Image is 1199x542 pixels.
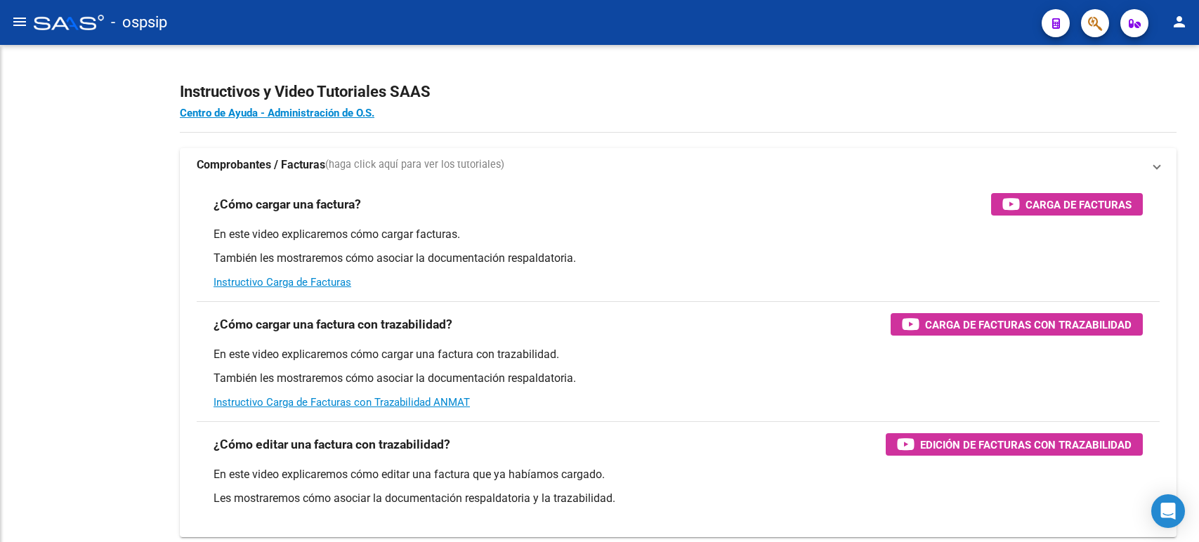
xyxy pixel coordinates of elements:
mat-icon: menu [11,13,28,30]
div: Open Intercom Messenger [1151,494,1185,528]
span: (haga click aquí para ver los tutoriales) [325,157,504,173]
button: Edición de Facturas con Trazabilidad [886,433,1143,456]
span: Carga de Facturas con Trazabilidad [925,316,1132,333]
a: Instructivo Carga de Facturas con Trazabilidad ANMAT [214,396,470,409]
button: Carga de Facturas con Trazabilidad [891,313,1143,336]
p: En este video explicaremos cómo cargar una factura con trazabilidad. [214,347,1143,362]
span: Carga de Facturas [1026,196,1132,213]
h3: ¿Cómo cargar una factura con trazabilidad? [214,315,452,334]
p: También les mostraremos cómo asociar la documentación respaldatoria. [214,251,1143,266]
div: Comprobantes / Facturas(haga click aquí para ver los tutoriales) [180,182,1177,537]
a: Instructivo Carga de Facturas [214,276,351,289]
p: Les mostraremos cómo asociar la documentación respaldatoria y la trazabilidad. [214,491,1143,506]
p: En este video explicaremos cómo cargar facturas. [214,227,1143,242]
h3: ¿Cómo cargar una factura? [214,194,361,214]
strong: Comprobantes / Facturas [197,157,325,173]
mat-expansion-panel-header: Comprobantes / Facturas(haga click aquí para ver los tutoriales) [180,148,1177,182]
mat-icon: person [1171,13,1188,30]
p: También les mostraremos cómo asociar la documentación respaldatoria. [214,371,1143,386]
p: En este video explicaremos cómo editar una factura que ya habíamos cargado. [214,467,1143,482]
h2: Instructivos y Video Tutoriales SAAS [180,79,1177,105]
span: - ospsip [111,7,167,38]
span: Edición de Facturas con Trazabilidad [920,436,1132,454]
a: Centro de Ayuda - Administración de O.S. [180,107,374,119]
h3: ¿Cómo editar una factura con trazabilidad? [214,435,450,454]
button: Carga de Facturas [991,193,1143,216]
